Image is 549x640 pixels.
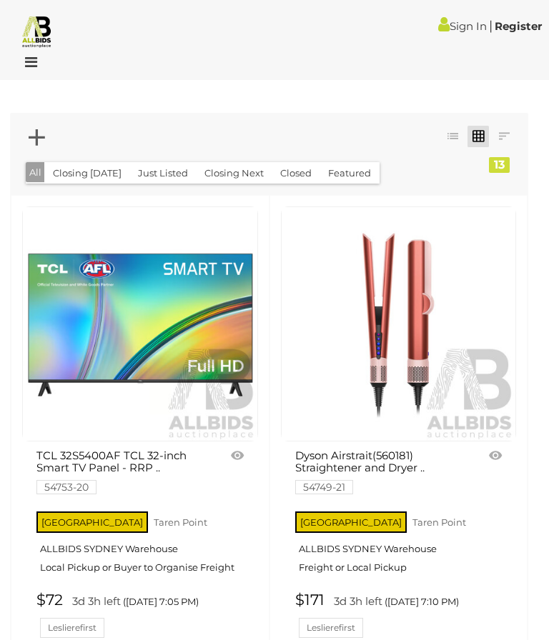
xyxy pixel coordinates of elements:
button: Closing Next [196,162,272,184]
a: Sign In [438,19,487,33]
a: [GEOGRAPHIC_DATA] Taren Point ALLBIDS SYDNEY Warehouse Local Pickup or Buyer to Organise Freight [36,507,247,584]
a: TCL 32S5400AF TCL 32-inch Smart TV Panel - RRP .. 54753-20 [36,450,212,493]
a: Register [495,19,542,33]
a: $171 3d 3h left ([DATE] 7:10 PM) Leslierefirst [295,591,506,638]
button: All [26,162,45,183]
a: Dyson Airstrait(560181) Straightener and Dryer .. 54749-21 [295,450,471,493]
a: TCL 32S5400AF TCL 32-inch Smart TV Panel - RRP $399 - Brand New [22,206,258,442]
button: Closing [DATE] [44,162,130,184]
button: Just Listed [129,162,197,184]
a: Dyson Airstrait(560181) Straightener and Dryer (Strawberry Bronze/Blush Pink)- ORP $749 (Includes... [281,206,517,442]
div: 13 [489,157,510,173]
button: Closed [272,162,320,184]
img: Allbids.com.au [20,14,54,48]
a: $72 3d 3h left ([DATE] 7:05 PM) Leslierefirst [36,591,247,638]
span: | [489,18,493,34]
button: Featured [320,162,380,184]
a: [GEOGRAPHIC_DATA] Taren Point ALLBIDS SYDNEY Warehouse Freight or Local Pickup [295,507,506,584]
